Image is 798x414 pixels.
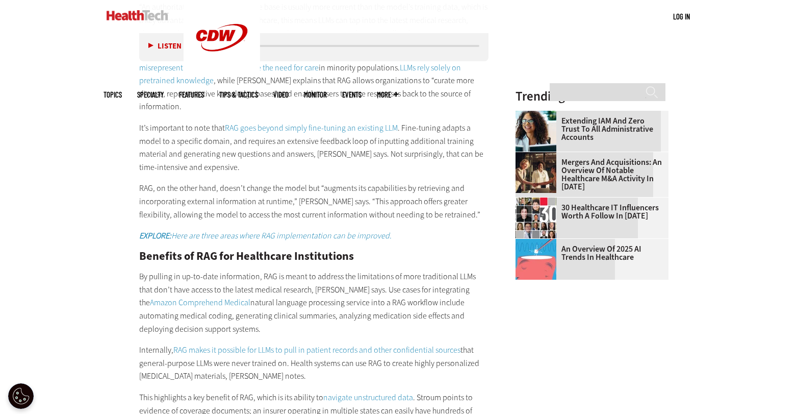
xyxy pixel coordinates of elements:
a: Mergers and Acquisitions: An Overview of Notable Healthcare M&A Activity in [DATE] [516,158,662,191]
span: More [377,91,398,99]
img: Administrative assistant [516,111,556,152]
h3: Trending Now [516,90,668,103]
a: business leaders shake hands in conference room [516,152,561,160]
a: Events [342,91,362,99]
p: Internally, that general-purpose LLMs were never trained on. Health systems can use RAG to create... [139,344,489,383]
a: collage of influencers [516,198,561,206]
img: illustration of computer chip being put inside head with waves [516,239,556,280]
a: An Overview of 2025 AI Trends in Healthcare [516,245,662,261]
div: Cookie Settings [8,383,34,409]
a: navigate unstructured data [323,392,413,403]
p: By pulling in up-to-date information, RAG is meant to address the limitations of more traditional... [139,270,489,335]
a: RAG makes it possible for LLMs to pull in patient records and other confidential sources [173,345,460,355]
a: CDW [184,67,260,78]
a: Administrative assistant [516,111,561,119]
a: RAG goes beyond simply fine-tuning an existing LLM [225,123,398,133]
img: Home [107,10,168,20]
button: Open Preferences [8,383,34,409]
a: Log in [673,12,690,21]
span: Topics [104,91,122,99]
strong: EXPLORE: [139,230,171,241]
em: Here are three areas where RAG implementation can be improved. [139,230,392,241]
p: It’s important to note that . Fine-tuning adapts a model to a specific domain, and requires an ex... [139,121,489,174]
p: RAG, on the other hand, doesn’t change the model but “augments its capabilities by retrieving and... [139,182,489,221]
a: Amazon Comprehend Medical [150,297,250,308]
a: Features [179,91,204,99]
a: Extending IAM and Zero Trust to All Administrative Accounts [516,117,662,141]
div: User menu [673,11,690,22]
a: MonITor [304,91,327,99]
a: illustration of computer chip being put inside head with waves [516,239,561,247]
h2: Benefits of RAG for Healthcare Institutions [139,251,489,262]
a: Video [273,91,289,99]
img: collage of influencers [516,198,556,238]
a: Tips & Tactics [219,91,258,99]
a: 30 Healthcare IT Influencers Worth a Follow in [DATE] [516,204,662,220]
img: business leaders shake hands in conference room [516,152,556,193]
span: Specialty [137,91,164,99]
a: EXPLORE:Here are three areas where RAG implementation can be improved. [139,230,392,241]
